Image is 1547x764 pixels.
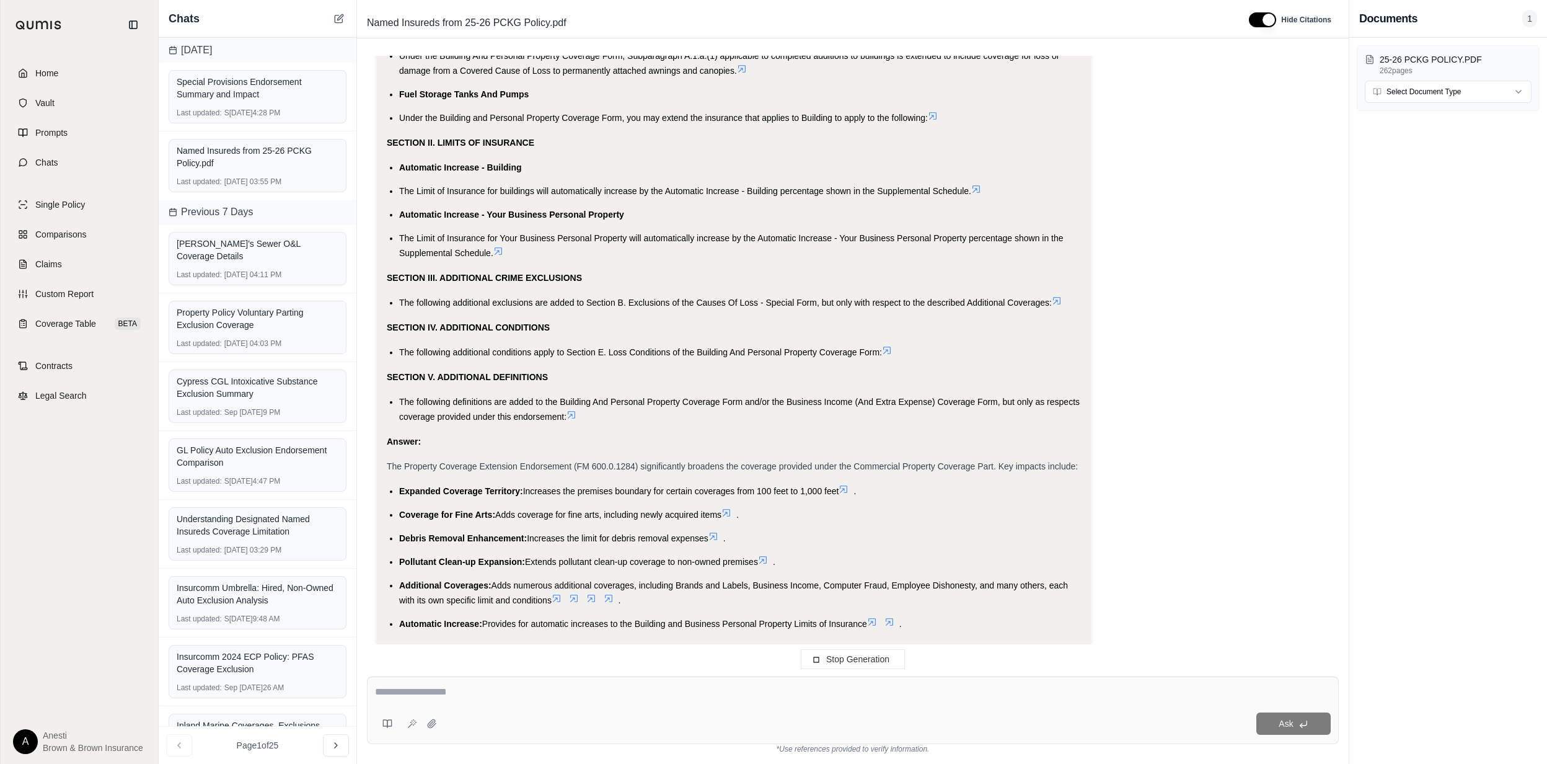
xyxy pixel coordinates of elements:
[387,273,582,283] strong: SECTION III. ADDITIONAL CRIME EXCLUSIONS
[1281,15,1331,25] span: Hide Citations
[177,108,338,118] div: S[DATE]4:28 PM
[8,191,151,218] a: Single Policy
[332,11,346,26] button: New Chat
[399,113,928,123] span: Under the Building and Personal Property Coverage Form, you may extend the insurance that applies...
[177,476,338,486] div: S[DATE]4:47 PM
[399,298,1052,308] span: The following additional exclusions are added to Section B. Exclusions of the Causes Of Loss - Sp...
[115,318,141,330] span: BETA
[35,389,87,402] span: Legal Search
[399,486,523,496] span: Expanded Coverage Territory:
[1256,713,1331,735] button: Ask
[773,557,775,567] span: .
[899,619,902,629] span: .
[527,533,708,543] span: Increases the limit for debris removal expenses
[399,233,1064,258] span: The Limit of Insurance for Your Business Personal Property will automatically increase by the Aut...
[367,744,1339,754] div: *Use references provided to verify information.
[399,347,882,357] span: The following additional conditions apply to Section E. Loss Conditions of the Building And Perso...
[723,533,726,543] span: .
[399,210,624,220] span: Automatic Increase - Your Business Personal Property
[8,310,151,337] a: Coverage TableBETA
[1380,66,1532,76] p: 262 pages
[177,270,222,280] span: Last updated:
[177,270,338,280] div: [DATE] 04:11 PM
[801,649,905,669] button: Stop Generation
[619,595,621,605] span: .
[169,10,200,27] span: Chats
[495,510,721,520] span: Adds coverage for fine arts, including newly acquired items
[387,461,1078,471] span: The Property Coverage Extension Endorsement (FM 600.0.1284) significantly broadens the coverage p...
[1380,53,1532,66] p: 25-26 PCKG POLICY.PDF
[123,15,143,35] button: Collapse sidebar
[177,513,338,538] div: Understanding Designated Named Insureds Coverage Limitation
[177,582,338,606] div: Insurcomm Umbrella: Hired, Non-Owned Auto Exclusion Analysis
[35,67,58,79] span: Home
[159,38,356,63] div: [DATE]
[177,238,338,262] div: [PERSON_NAME]'s Sewer O&L Coverage Details
[399,580,1068,605] span: Adds numerous additional coverages, including Brands and Labels, Business Income, Computer Fraud,...
[159,200,356,224] div: Previous 7 Days
[35,127,68,139] span: Prompts
[8,221,151,248] a: Comparisons
[35,258,62,270] span: Claims
[177,444,338,469] div: GL Policy Auto Exclusion Endorsement Comparison
[8,352,151,380] a: Contracts
[399,533,527,543] span: Debris Removal Enhancement:
[399,89,529,99] span: Fuel Storage Tanks And Pumps
[8,149,151,176] a: Chats
[399,580,491,590] span: Additional Coverages:
[177,375,338,400] div: Cypress CGL Intoxicative Substance Exclusion Summary
[1365,53,1532,76] button: 25-26 PCKG POLICY.PDF262pages
[362,13,1234,33] div: Edit Title
[8,89,151,117] a: Vault
[523,486,839,496] span: Increases the premises boundary for certain coverages from 100 feet to 1,000 feet
[177,144,338,169] div: Named Insureds from 25-26 PCKG Policy.pdf
[362,13,571,33] span: Named Insureds from 25-26 PCKG Policy.pdf
[853,486,856,496] span: .
[15,20,62,30] img: Qumis Logo
[35,360,73,372] span: Contracts
[177,177,222,187] span: Last updated:
[177,614,338,624] div: S[DATE]9:48 AM
[237,739,279,752] span: Page 1 of 25
[177,545,338,555] div: [DATE] 03:29 PM
[177,339,222,349] span: Last updated:
[8,60,151,87] a: Home
[177,407,338,417] div: Sep [DATE]9 PM
[177,476,222,486] span: Last updated:
[177,177,338,187] div: [DATE] 03:55 PM
[177,545,222,555] span: Last updated:
[177,407,222,417] span: Last updated:
[8,280,151,308] a: Custom Report
[35,228,86,241] span: Comparisons
[177,76,338,100] div: Special Provisions Endorsement Summary and Impact
[399,510,495,520] span: Coverage for Fine Arts:
[35,318,96,330] span: Coverage Table
[387,437,421,446] strong: Answer:
[35,288,94,300] span: Custom Report
[399,186,971,196] span: The Limit of Insurance for buildings will automatically increase by the Automatic Increase - Buil...
[399,397,1080,422] span: The following definitions are added to the Building And Personal Property Coverage Form and/or th...
[1522,10,1537,27] span: 1
[1359,10,1417,27] h3: Documents
[1279,719,1293,729] span: Ask
[177,651,338,675] div: Insurcomm 2024 ECP Policy: PFAS Coverage Exclusion
[387,372,548,382] strong: SECTION V. ADDITIONAL DEFINITIONS
[399,162,522,172] span: Automatic Increase - Building
[35,198,85,211] span: Single Policy
[43,742,143,754] span: Brown & Brown Insurance
[177,614,222,624] span: Last updated:
[177,683,338,693] div: Sep [DATE]26 AM
[8,251,151,278] a: Claims
[177,683,222,693] span: Last updated:
[177,306,338,331] div: Property Policy Voluntary Parting Exclusion Coverage
[826,654,889,664] span: Stop Generation
[399,557,525,567] span: Pollutant Clean-up Expansion:
[387,138,534,148] strong: SECTION II. LIMITS OF INSURANCE
[177,719,338,744] div: Inland Marine Coverages, Exclusions, and Limits
[43,729,143,742] span: Anesti
[35,156,58,169] span: Chats
[8,382,151,409] a: Legal Search
[177,339,338,349] div: [DATE] 04:03 PM
[13,729,38,754] div: A
[177,108,222,118] span: Last updated:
